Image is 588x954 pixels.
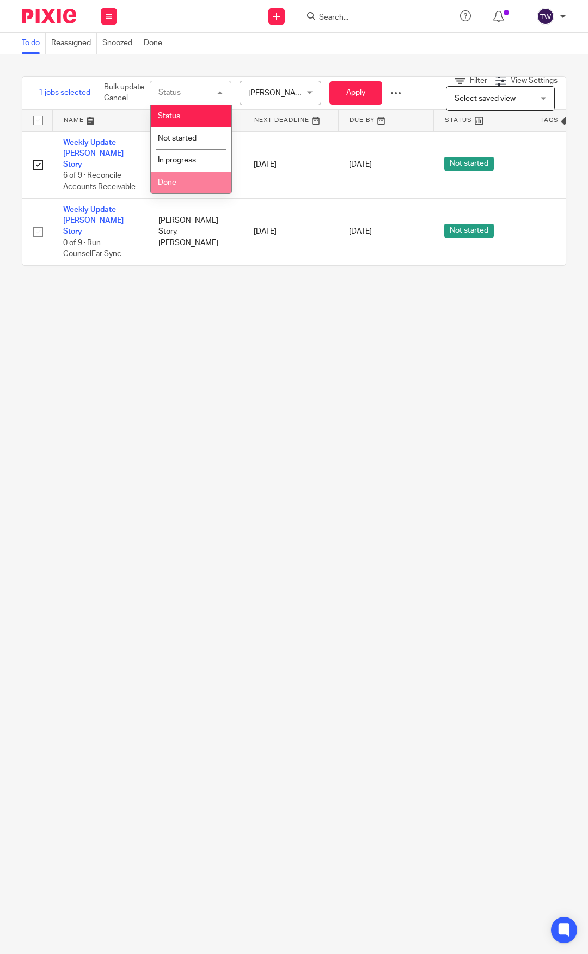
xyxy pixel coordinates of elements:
span: Not started [444,157,494,171]
span: [DATE] [349,161,372,168]
td: [DATE] [243,198,338,265]
a: Weekly Update - [PERSON_NAME]-Story [63,139,126,169]
span: [PERSON_NAME] [248,89,308,97]
a: To do [22,33,46,54]
div: Status [158,89,181,96]
span: [DATE] [349,228,372,236]
a: Done [144,33,168,54]
span: Done [158,179,176,186]
img: svg%3E [537,8,554,25]
span: Status [158,112,180,120]
td: [DATE] [243,131,338,198]
span: Not started [444,224,494,238]
span: Filter [470,77,487,84]
span: 0 of 9 · Run CounselEar Sync [63,239,121,258]
a: Weekly Update - [PERSON_NAME]-Story [63,206,126,236]
a: Cancel [104,94,128,102]
td: [PERSON_NAME] [148,131,243,198]
a: Snoozed [102,33,138,54]
span: Select saved view [455,95,516,102]
input: Search [318,13,416,23]
span: View Settings [511,77,558,84]
span: 6 of 9 · Reconcile Accounts Receivable [63,172,136,191]
span: 1 jobs selected [39,87,90,98]
td: [PERSON_NAME]-Story, [PERSON_NAME] [148,198,243,265]
a: Reassigned [51,33,97,54]
img: Pixie [22,9,76,23]
span: Not started [158,135,197,142]
span: In progress [158,156,196,164]
p: Bulk update [104,82,144,104]
button: Apply [329,81,382,105]
span: Tags [540,117,559,123]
